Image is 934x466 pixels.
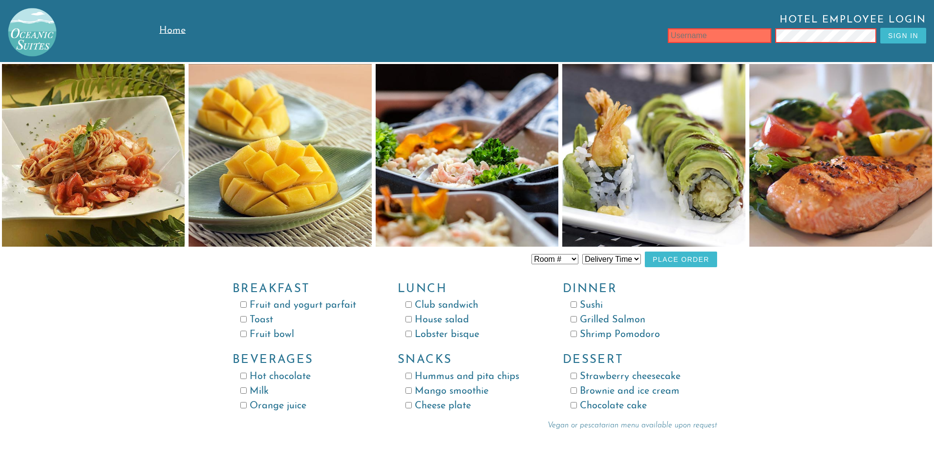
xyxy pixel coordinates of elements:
input: Chocolate cake [571,402,577,408]
label: House salad [405,313,531,327]
input: Fruit bowl [240,331,247,337]
span: Hotel Employee Login [233,15,926,28]
input: Orange juice [240,402,247,408]
input: Lobster bisque [405,331,412,337]
input: Mango smoothie [405,387,412,394]
h3: Lunch [398,283,531,297]
input: Milk [240,387,247,394]
label: Club sandwich [405,298,531,313]
h3: Beverages [233,354,366,367]
input: Strawberry cheesecake [571,373,577,379]
input: House salad [405,316,412,322]
input: Club sandwich [405,301,412,308]
label: Brownie and ice cream [571,384,697,399]
button: Sign In [880,28,926,43]
label: Orange juice [240,399,366,413]
input: Sushi [571,301,577,308]
input: Hot chocolate [240,373,247,379]
input: Grilled Salmon [571,316,577,322]
h3: Breakfast [233,283,366,297]
label: Strawberry cheesecake [571,369,697,384]
input: Toast [240,316,247,322]
label: Mango smoothie [405,384,531,399]
label: Chocolate cake [571,399,697,413]
input: Shrimp Pomodoro [571,331,577,337]
h3: Dessert [563,354,697,367]
label: Grilled Salmon [571,313,697,327]
h3: Snacks [398,354,531,367]
p: Vegan or pescatarian menu available upon request [217,421,717,430]
label: Toast [240,313,366,327]
input: Cheese plate [405,402,412,408]
label: Lobster bisque [405,327,531,342]
img: food-1.8ac968cf.jpg [2,64,185,247]
img: food-4.9b73d051.jpg [562,64,745,247]
label: Sushi [571,298,697,313]
label: Hummus and pita chips [405,369,531,384]
button: Place Order [645,252,717,267]
input: Brownie and ice cream [571,387,577,394]
img: food-5.a1d200c0.jpg [749,64,932,247]
img: food-3.94f87b04.jpg [376,64,558,247]
span: Home [159,26,186,36]
label: Shrimp Pomodoro [571,327,697,342]
img: food-2.61876005.jpg [189,64,371,247]
label: Hot chocolate [240,369,366,384]
input: Fruit and yogurt parfait [240,301,247,308]
input: Hummus and pita chips [405,373,412,379]
label: Fruit and yogurt parfait [240,298,366,313]
label: Fruit bowl [240,327,366,342]
h3: Dinner [563,283,697,297]
input: Username [668,28,771,43]
label: Milk [240,384,366,399]
label: Cheese plate [405,399,531,413]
